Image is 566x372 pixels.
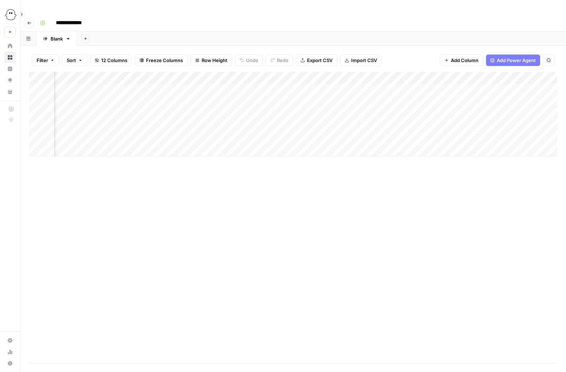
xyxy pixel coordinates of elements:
button: Undo [235,55,263,66]
span: Row Height [202,57,227,64]
span: Undo [246,57,258,64]
button: Import CSV [340,55,382,66]
span: Filter [37,57,48,64]
button: Export CSV [296,55,337,66]
div: Blank [51,35,63,42]
button: Filter [32,55,59,66]
a: Browse [4,52,16,63]
button: Help + Support [4,358,16,369]
a: Blank [37,32,77,46]
span: Sort [67,57,76,64]
button: Redo [266,55,293,66]
button: Add Power Agent [486,55,540,66]
a: Opportunities [4,75,16,86]
span: Redo [277,57,288,64]
span: Add Column [451,57,478,64]
a: Your Data [4,86,16,98]
a: Settings [4,335,16,346]
button: 12 Columns [90,55,132,66]
span: Add Power Agent [497,57,536,64]
button: Row Height [190,55,232,66]
span: Export CSV [307,57,332,64]
a: Insights [4,63,16,75]
img: PhantomBuster Logo [4,8,17,21]
span: 12 Columns [101,57,127,64]
button: Add Column [440,55,483,66]
button: Workspace: PhantomBuster [4,6,16,24]
button: Freeze Columns [135,55,188,66]
a: Home [4,40,16,52]
a: Usage [4,346,16,358]
span: Import CSV [351,57,377,64]
span: Freeze Columns [146,57,183,64]
button: Sort [62,55,87,66]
